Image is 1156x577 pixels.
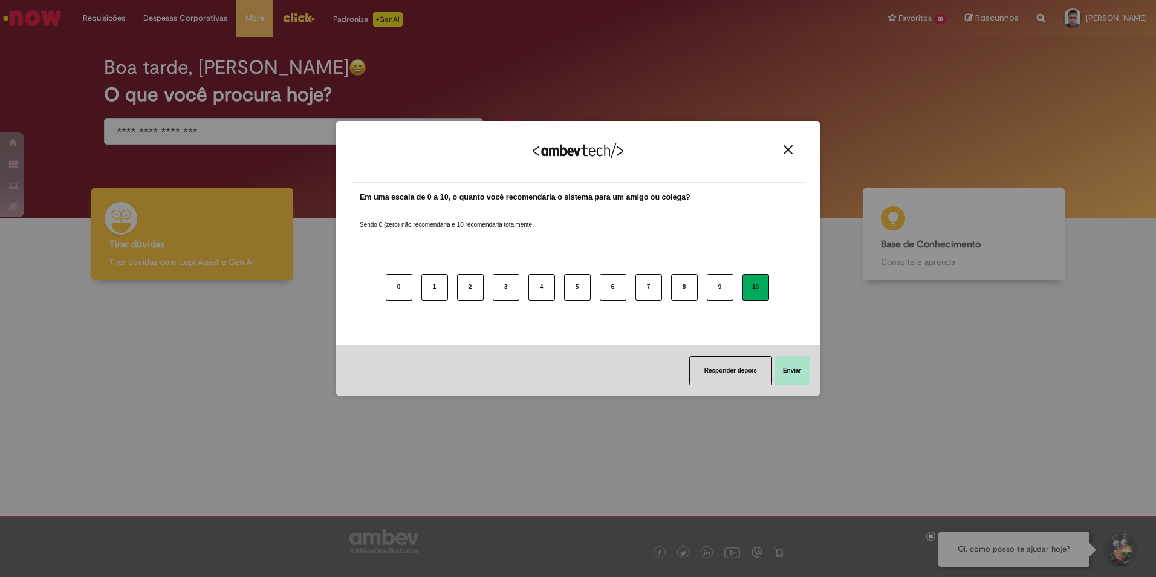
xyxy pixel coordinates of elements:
button: 2 [457,274,484,301]
button: 7 [635,274,662,301]
img: Close [784,145,793,154]
button: Responder depois [689,356,772,385]
button: 8 [671,274,698,301]
button: 0 [386,274,412,301]
button: 5 [564,274,591,301]
button: Enviar [775,356,810,385]
button: 1 [421,274,448,301]
button: 4 [528,274,555,301]
button: Close [780,145,796,155]
label: Em uma escala de 0 a 10, o quanto você recomendaria o sistema para um amigo ou colega? [360,192,690,203]
label: Sendo 0 (zero) não recomendaria e 10 recomendaria totalmente. [360,206,534,229]
button: 9 [707,274,733,301]
button: 6 [600,274,626,301]
button: 3 [493,274,519,301]
button: 10 [742,274,769,301]
img: Logo Ambevtech [533,143,623,158]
